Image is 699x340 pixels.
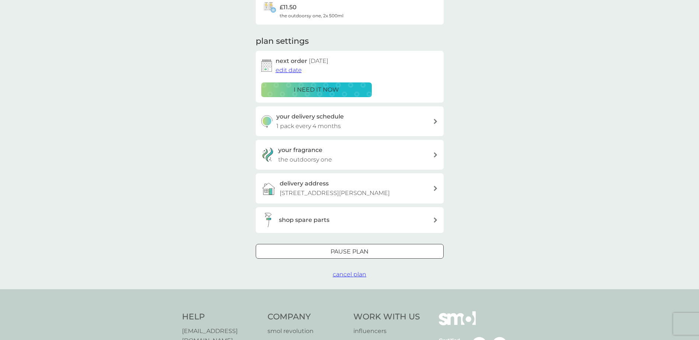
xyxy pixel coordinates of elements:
span: [DATE] [309,57,328,64]
button: Pause plan [256,244,444,259]
button: shop spare parts [256,207,444,233]
a: influencers [353,326,420,336]
a: delivery address[STREET_ADDRESS][PERSON_NAME] [256,173,444,203]
span: the outdoorsy one, 2x 500ml [280,12,343,19]
p: the outdoorsy one [278,155,332,164]
span: edit date [276,67,302,74]
a: smol revolution [268,326,346,336]
p: Pause plan [331,247,368,256]
p: £11.50 [280,3,297,12]
p: [STREET_ADDRESS][PERSON_NAME] [280,188,390,198]
button: i need it now [261,82,372,97]
h3: delivery address [280,179,329,188]
h4: Help [182,311,261,323]
h4: Company [268,311,346,323]
a: your fragrancethe outdoorsy one [256,140,444,170]
h4: Work With Us [353,311,420,323]
button: cancel plan [333,270,366,279]
button: edit date [276,65,302,75]
button: your delivery schedule1 pack every 4 months [256,106,444,136]
h3: your delivery schedule [276,112,344,121]
img: smol [439,311,476,336]
h3: your fragrance [278,145,322,155]
span: cancel plan [333,271,366,278]
h2: next order [276,56,328,66]
h3: shop spare parts [279,215,329,225]
p: i need it now [294,85,339,95]
h2: plan settings [256,36,309,47]
p: 1 pack every 4 months [276,121,341,131]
